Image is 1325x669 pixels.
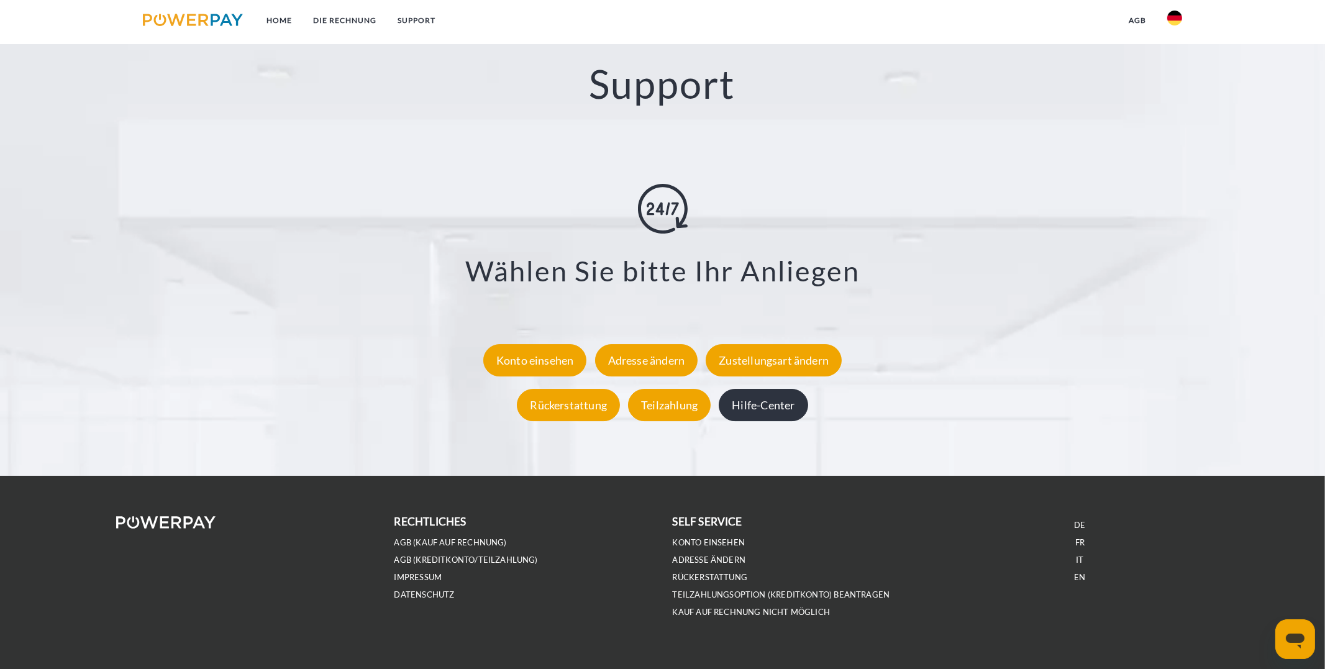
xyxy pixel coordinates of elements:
[703,353,845,367] a: Zustellungsart ändern
[673,572,748,583] a: Rückerstattung
[673,555,746,565] a: Adresse ändern
[628,389,711,421] div: Teilzahlung
[673,589,890,600] a: Teilzahlungsoption (KREDITKONTO) beantragen
[143,14,243,26] img: logo-powerpay.svg
[394,537,507,548] a: AGB (Kauf auf Rechnung)
[394,515,467,528] b: rechtliches
[483,344,587,376] div: Konto einsehen
[82,254,1244,289] h3: Wählen Sie bitte Ihr Anliegen
[706,344,842,376] div: Zustellungsart ändern
[1118,9,1157,32] a: agb
[592,353,701,367] a: Adresse ändern
[1074,572,1085,583] a: EN
[517,389,620,421] div: Rückerstattung
[638,184,688,234] img: online-shopping.svg
[116,516,216,529] img: logo-powerpay-white.svg
[719,389,808,421] div: Hilfe-Center
[595,344,698,376] div: Adresse ändern
[387,9,446,32] a: SUPPORT
[303,9,387,32] a: DIE RECHNUNG
[1076,555,1083,565] a: IT
[66,60,1259,109] h2: Support
[673,607,831,617] a: Kauf auf Rechnung nicht möglich
[1167,11,1182,25] img: de
[256,9,303,32] a: Home
[394,572,442,583] a: IMPRESSUM
[480,353,590,367] a: Konto einsehen
[394,555,538,565] a: AGB (Kreditkonto/Teilzahlung)
[1075,537,1085,548] a: FR
[673,537,745,548] a: Konto einsehen
[1074,520,1085,530] a: DE
[625,398,714,412] a: Teilzahlung
[716,398,811,412] a: Hilfe-Center
[514,398,623,412] a: Rückerstattung
[394,589,455,600] a: DATENSCHUTZ
[1275,619,1315,659] iframe: Schaltfläche zum Öffnen des Messaging-Fensters
[673,515,742,528] b: self service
